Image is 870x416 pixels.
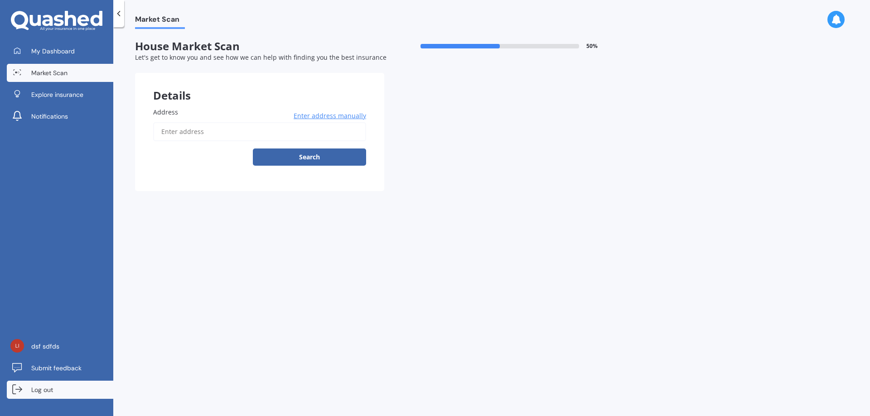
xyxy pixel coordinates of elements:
a: Log out [7,381,113,399]
span: Market Scan [31,68,68,77]
a: Explore insurance [7,86,113,104]
span: Enter address manually [294,111,366,120]
a: Notifications [7,107,113,125]
span: My Dashboard [31,47,75,56]
span: dsf sdfds [31,342,59,351]
span: Submit feedback [31,363,82,373]
a: dsf sdfds [7,337,113,355]
a: My Dashboard [7,42,113,60]
span: House Market Scan [135,40,384,53]
img: 7a6dac27aa868aadfaf5c2cf16a80002 [10,339,24,353]
span: Let's get to know you and see how we can help with finding you the best insurance [135,53,387,62]
a: Submit feedback [7,359,113,377]
a: Market Scan [7,64,113,82]
button: Search [253,148,366,166]
span: Market Scan [135,15,185,27]
div: Details [135,73,384,100]
span: Notifications [31,112,68,121]
span: 50 % [586,43,598,49]
input: Enter address [153,122,366,141]
span: Explore insurance [31,90,83,99]
span: Log out [31,385,53,394]
span: Address [153,108,178,116]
